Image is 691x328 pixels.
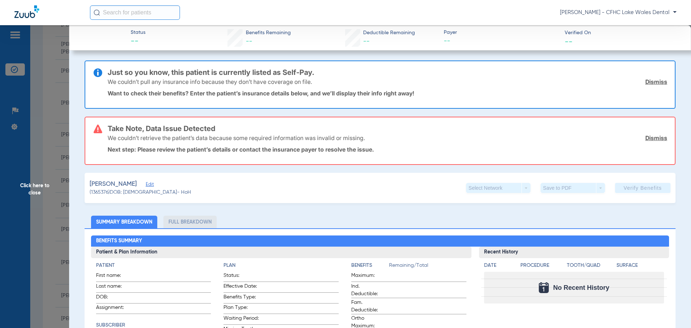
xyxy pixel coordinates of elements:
img: Calendar [539,282,549,293]
app-breakdown-title: Surface [617,262,664,272]
span: Effective Date: [223,283,259,292]
img: Zuub Logo [14,5,39,18]
span: No Recent History [553,284,609,291]
h4: Tooth/Quad [567,262,614,269]
p: We couldn’t pull any insurance info because they don’t have coverage on file. [108,78,312,85]
span: Status: [223,272,259,282]
span: Status [131,29,145,36]
p: We couldn’t retrieve the patient’s data because some required information was invalid or missing. [108,134,365,141]
li: Summary Breakdown [91,216,157,228]
app-breakdown-title: Benefits [351,262,389,272]
span: Benefits Type: [223,293,259,303]
span: Fam. Deductible: [351,299,387,314]
a: Dismiss [645,134,667,141]
a: Dismiss [645,78,667,85]
span: Edit [146,182,152,189]
img: info-icon [94,68,102,77]
img: Search Icon [94,9,100,16]
span: Benefits Remaining [246,29,291,37]
span: -- [444,37,559,46]
img: error-icon [94,125,102,133]
h3: Patient & Plan Information [91,247,471,258]
span: Assignment: [96,304,131,314]
span: [PERSON_NAME] - CFHC Lake Wales Dental [560,9,677,16]
span: Remaining/Total [389,262,466,272]
h4: Patient [96,262,211,269]
input: Search for patients [90,5,180,20]
span: -- [131,37,145,47]
span: Ind. Deductible: [351,283,387,298]
app-breakdown-title: Tooth/Quad [567,262,614,272]
h4: Procedure [520,262,564,269]
li: Full Breakdown [163,216,217,228]
h4: Date [484,262,514,269]
span: Deductible Remaining [363,29,415,37]
span: DOB: [96,293,131,303]
span: [PERSON_NAME] [90,180,137,189]
app-breakdown-title: Procedure [520,262,564,272]
span: -- [565,37,573,45]
h3: Just so you know, this patient is currently listed as Self-Pay. [108,69,667,76]
p: Next step: Please review the patient’s details or contact the insurance payer to resolve the issue. [108,146,667,153]
span: -- [363,38,370,45]
h3: Take Note, Data Issue Detected [108,125,667,132]
span: (1365376) DOB: [DEMOGRAPHIC_DATA] - HoH [90,189,191,196]
span: -- [246,38,252,45]
span: Plan Type: [223,304,259,314]
span: Waiting Period: [223,315,259,324]
h3: Recent History [479,247,669,258]
span: First name: [96,272,131,282]
p: Want to check their benefits? Enter the patient’s insurance details below, and we’ll display thei... [108,90,667,97]
span: Maximum: [351,272,387,282]
h4: Benefits [351,262,389,269]
app-breakdown-title: Date [484,262,514,272]
span: Payer [444,29,559,36]
span: Verified On [565,29,679,37]
span: Last name: [96,283,131,292]
h2: Benefits Summary [91,235,669,247]
h4: Surface [617,262,664,269]
h4: Plan [223,262,339,269]
iframe: Chat Widget [655,293,691,328]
